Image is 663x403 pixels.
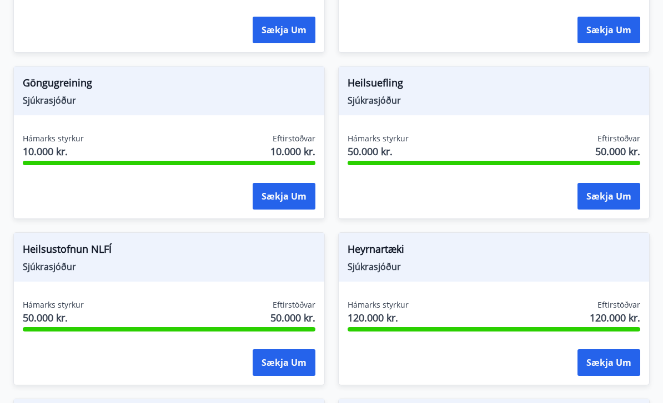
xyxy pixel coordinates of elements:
[23,261,315,273] span: Sjúkrasjóður
[23,75,315,94] span: Göngugreining
[577,349,640,376] button: Sækja um
[577,17,640,43] button: Sækja um
[23,299,84,310] span: Hámarks styrkur
[597,133,640,144] span: Eftirstöðvar
[348,75,640,94] span: Heilsuefling
[23,133,84,144] span: Hámarks styrkur
[23,310,84,325] span: 50.000 kr.
[590,310,640,325] span: 120.000 kr.
[23,94,315,106] span: Sjúkrasjóður
[348,144,409,159] span: 50.000 kr.
[348,94,640,106] span: Sjúkrasjóður
[597,299,640,310] span: Eftirstöðvar
[348,310,409,325] span: 120.000 kr.
[253,17,315,43] button: Sækja um
[23,242,315,261] span: Heilsustofnun NLFÍ
[273,299,315,310] span: Eftirstöðvar
[253,349,315,376] button: Sækja um
[595,144,640,159] span: 50.000 kr.
[253,183,315,210] button: Sækja um
[270,310,315,325] span: 50.000 kr.
[23,144,84,159] span: 10.000 kr.
[348,299,409,310] span: Hámarks styrkur
[348,261,640,273] span: Sjúkrasjóður
[577,183,640,210] button: Sækja um
[270,144,315,159] span: 10.000 kr.
[348,242,640,261] span: Heyrnartæki
[348,133,409,144] span: Hámarks styrkur
[273,133,315,144] span: Eftirstöðvar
